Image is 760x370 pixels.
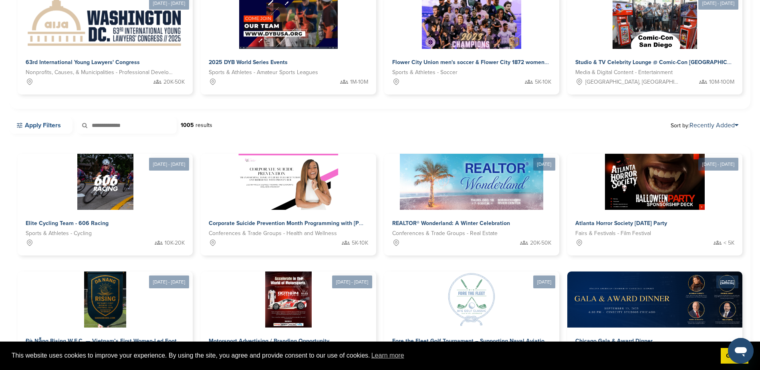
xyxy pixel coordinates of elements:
span: This website uses cookies to improve your experience. By using the site, you agree and provide co... [12,350,714,362]
span: results [196,122,212,129]
span: Chicago Gala & Award Dinner [575,338,653,344]
a: dismiss cookie message [721,348,748,364]
div: [DATE] [533,275,555,288]
span: 1M-10M [350,78,368,86]
span: Conferences & Trade Groups - Real Estate [392,229,498,238]
span: Sports & Athletes - Amateur Sports Leagues [209,68,318,77]
img: Sponsorpitch & [605,154,705,210]
span: Fore the Fleet Golf Tournament – Supporting Naval Aviation Families Facing [MEDICAL_DATA] [392,338,637,344]
div: [DATE] [716,275,738,288]
div: [DATE] - [DATE] [149,275,189,288]
a: [DATE] - [DATE] Sponsorpitch & Elite Cycling Team - 606 Racing Sports & Athletes - Cycling 10K-20K [18,141,193,255]
div: [DATE] - [DATE] [698,158,738,171]
span: Đà Nẵng Rising W.F.C. — Vietnam’s First Women-Led Football Club [26,338,200,344]
span: 10K-20K [165,239,185,247]
span: Flower City Union men's soccer & Flower City 1872 women's soccer [392,59,567,66]
a: Recently Added [689,121,738,129]
a: Apply Filters [10,117,73,134]
span: 10M-100M [709,78,734,86]
span: Fairs & Festivals - Film Festival [575,229,651,238]
span: Sort by: [671,122,738,129]
span: [GEOGRAPHIC_DATA], [GEOGRAPHIC_DATA] [585,78,679,86]
a: learn more about cookies [370,350,405,362]
a: [DATE] Sponsorpitch & REALTOR® Wonderland: A Winter Celebration Conferences & Trade Groups - Real... [384,141,559,255]
span: Media & Digital Content - Entertainment [575,68,673,77]
div: [DATE] [533,158,555,171]
span: 5K-10K [535,78,551,86]
img: Sponsorpitch & [238,154,338,210]
span: Sports & Athletes - Cycling [26,229,92,238]
span: Sports & Athletes - Soccer [392,68,458,77]
span: Motorsport Advertising / Branding Opportunity [209,338,329,344]
a: [DATE] - [DATE] Sponsorpitch & Atlanta Horror Society [DATE] Party Fairs & Festivals - Film Festi... [567,141,742,255]
span: 63rd International Young Lawyers' Congress [26,59,140,66]
img: Sponsorpitch & [567,271,760,328]
span: 5K-10K [352,239,368,247]
span: Atlanta Horror Society [DATE] Party [575,220,667,227]
span: < 5K [724,239,734,247]
iframe: Button to launch messaging window [728,338,754,364]
span: Nonprofits, Causes, & Municipalities - Professional Development [26,68,173,77]
img: Sponsorpitch & [400,154,543,210]
img: Sponsorpitch & [444,271,500,328]
img: Sponsorpitch & [77,154,133,210]
span: 20K-50K [530,239,551,247]
div: [DATE] - [DATE] [149,158,189,171]
span: Conferences & Trade Groups - Health and Wellness [209,229,337,238]
span: Corporate Suicide Prevention Month Programming with [PERSON_NAME] [209,220,398,227]
span: REALTOR® Wonderland: A Winter Celebration [392,220,510,227]
a: Sponsorpitch & Corporate Suicide Prevention Month Programming with [PERSON_NAME] Conferences & Tr... [201,154,376,255]
span: 20K-50K [163,78,185,86]
div: [DATE] - [DATE] [332,275,372,288]
img: Sponsorpitch & [265,271,311,328]
span: 2025 DYB World Series Events [209,59,288,66]
strong: 1005 [181,122,194,129]
img: Sponsorpitch & [84,271,126,328]
span: Elite Cycling Team - 606 Racing [26,220,109,227]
